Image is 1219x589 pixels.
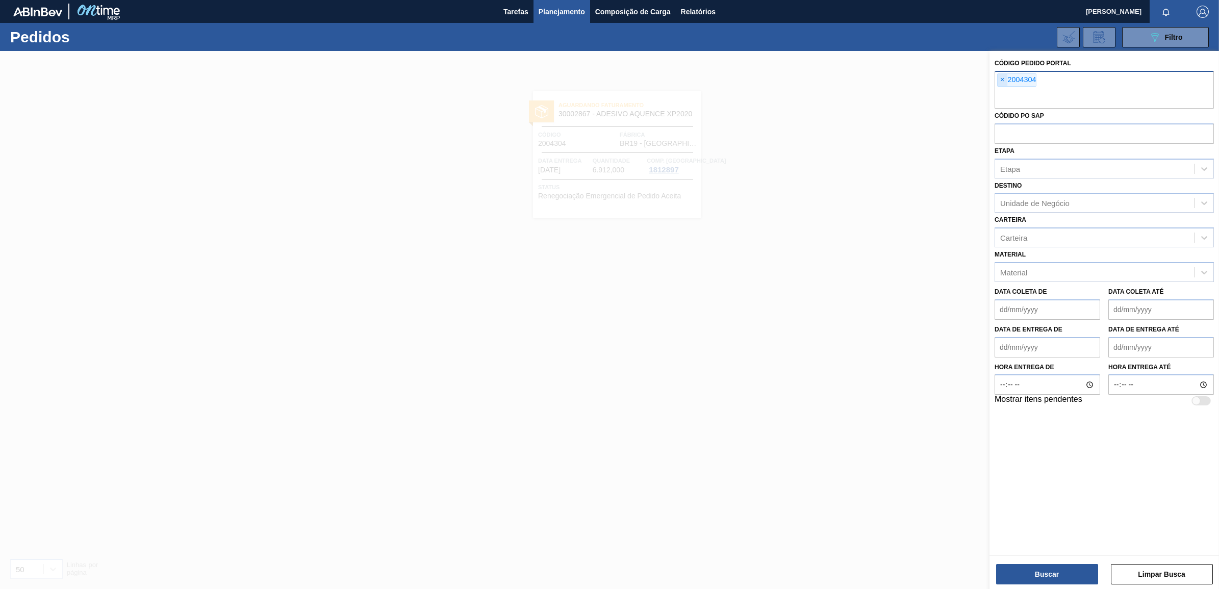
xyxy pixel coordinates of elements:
[1000,234,1027,242] div: Carteira
[1165,33,1183,41] span: Filtro
[1108,288,1163,295] label: Data coleta até
[995,182,1022,189] label: Destino
[13,7,62,16] img: TNhmsLtSVTkK8tSr43FrP2fwEKptu5GPRR3wAAAABJRU5ErkJggg==
[995,288,1047,295] label: Data coleta de
[995,147,1014,155] label: Etapa
[1108,326,1179,333] label: Data de Entrega até
[1197,6,1209,18] img: Logout
[503,6,528,18] span: Tarefas
[595,6,671,18] span: Composição de Carga
[995,60,1071,67] label: Código Pedido Portal
[995,360,1100,375] label: Hora entrega de
[539,6,585,18] span: Planejamento
[995,337,1100,357] input: dd/mm/yyyy
[997,73,1036,87] div: 2004304
[1000,199,1070,208] div: Unidade de Negócio
[1150,5,1182,19] button: Notificações
[995,112,1044,119] label: Códido PO SAP
[681,6,716,18] span: Relatórios
[1108,360,1214,375] label: Hora entrega até
[1083,27,1115,47] div: Solicitação de Revisão de Pedidos
[10,31,168,43] h1: Pedidos
[995,326,1062,333] label: Data de Entrega de
[995,251,1026,258] label: Material
[1108,337,1214,357] input: dd/mm/yyyy
[1000,268,1027,276] div: Material
[1057,27,1080,47] div: Importar Negociações dos Pedidos
[995,216,1026,223] label: Carteira
[1000,164,1020,173] div: Etapa
[1108,299,1214,320] input: dd/mm/yyyy
[998,74,1007,86] span: ×
[995,299,1100,320] input: dd/mm/yyyy
[1122,27,1209,47] button: Filtro
[995,395,1082,407] label: Mostrar itens pendentes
